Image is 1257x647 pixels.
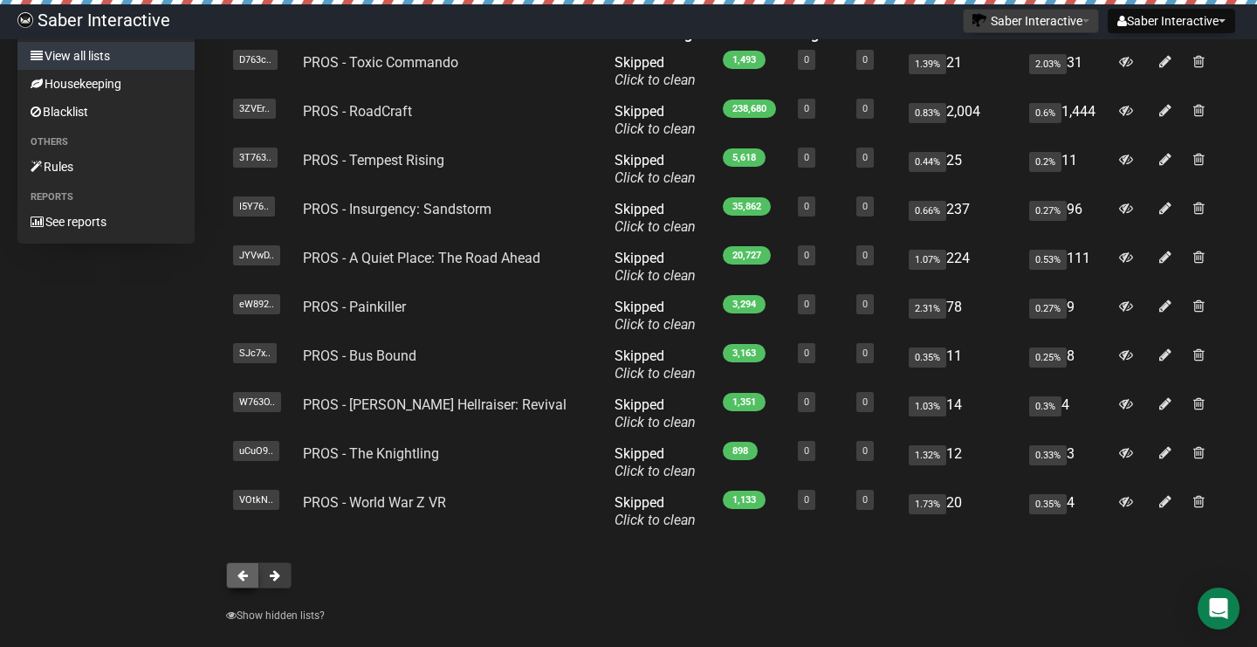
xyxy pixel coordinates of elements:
[233,99,276,119] span: 3ZVEr..
[723,100,776,118] span: 238,680
[226,609,325,622] a: Show hidden lists?
[615,445,696,479] span: Skipped
[1029,54,1067,74] span: 2.03%
[615,120,696,137] a: Click to clean
[902,487,1022,536] td: 20
[902,47,1022,96] td: 21
[303,299,406,315] a: PROS - Painkiller
[1022,487,1112,536] td: 4
[1029,396,1061,416] span: 0.3%
[862,152,868,163] a: 0
[303,445,439,462] a: PROS - The Knightling
[723,51,766,69] span: 1,493
[1022,292,1112,341] td: 9
[909,250,946,270] span: 1.07%
[902,243,1022,292] td: 224
[17,187,195,208] li: Reports
[615,396,696,430] span: Skipped
[233,196,275,217] span: I5Y76..
[303,201,491,217] a: PROS - Insurgency: Sandstorm
[723,393,766,411] span: 1,351
[909,152,946,172] span: 0.44%
[902,292,1022,341] td: 78
[1029,250,1067,270] span: 0.53%
[17,98,195,126] a: Blacklist
[1108,9,1235,33] button: Saber Interactive
[909,494,946,514] span: 1.73%
[902,438,1022,487] td: 12
[615,463,696,479] a: Click to clean
[972,13,986,27] img: 1.png
[723,246,771,265] span: 20,727
[615,250,696,284] span: Skipped
[804,201,809,212] a: 0
[804,299,809,310] a: 0
[615,72,696,88] a: Click to clean
[1022,243,1112,292] td: 111
[862,299,868,310] a: 0
[303,152,444,169] a: PROS - Tempest Rising
[615,267,696,284] a: Click to clean
[1029,152,1061,172] span: 0.2%
[17,70,195,98] a: Housekeeping
[909,54,946,74] span: 1.39%
[1022,145,1112,194] td: 11
[804,445,809,457] a: 0
[615,348,696,382] span: Skipped
[303,396,567,413] a: PROS - [PERSON_NAME] Hellraiser: Revival
[17,208,195,236] a: See reports
[862,445,868,457] a: 0
[909,348,946,368] span: 0.35%
[1029,201,1067,221] span: 0.27%
[862,250,868,261] a: 0
[902,389,1022,438] td: 14
[303,54,458,71] a: PROS - Toxic Commando
[17,153,195,181] a: Rules
[233,490,279,510] span: VOtkN..
[615,169,696,186] a: Click to clean
[17,12,33,28] img: ec1bccd4d48495f5e7d53d9a520ba7e5
[902,96,1022,145] td: 2,004
[862,348,868,359] a: 0
[1022,389,1112,438] td: 4
[233,50,278,70] span: D763c..
[615,103,696,137] span: Skipped
[615,512,696,528] a: Click to clean
[303,494,446,511] a: PROS - World War Z VR
[909,396,946,416] span: 1.03%
[1029,494,1067,514] span: 0.35%
[615,299,696,333] span: Skipped
[1198,588,1240,630] div: Open Intercom Messenger
[303,348,416,364] a: PROS - Bus Bound
[233,441,279,461] span: uCuO9..
[233,343,277,363] span: SJc7x..
[902,341,1022,389] td: 11
[804,396,809,408] a: 0
[615,316,696,333] a: Click to clean
[615,218,696,235] a: Click to clean
[804,54,809,65] a: 0
[233,245,280,265] span: JYVwD..
[902,194,1022,243] td: 237
[615,201,696,235] span: Skipped
[804,250,809,261] a: 0
[804,103,809,114] a: 0
[1022,341,1112,389] td: 8
[862,201,868,212] a: 0
[902,145,1022,194] td: 25
[615,365,696,382] a: Click to clean
[615,54,696,88] span: Skipped
[233,392,281,412] span: W763O..
[723,148,766,167] span: 5,618
[909,103,946,123] span: 0.83%
[303,250,540,266] a: PROS - A Quiet Place: The Road Ahead
[723,295,766,313] span: 3,294
[862,54,868,65] a: 0
[615,414,696,430] a: Click to clean
[862,103,868,114] a: 0
[723,491,766,509] span: 1,133
[615,152,696,186] span: Skipped
[1022,96,1112,145] td: 1,444
[909,201,946,221] span: 0.66%
[909,445,946,465] span: 1.32%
